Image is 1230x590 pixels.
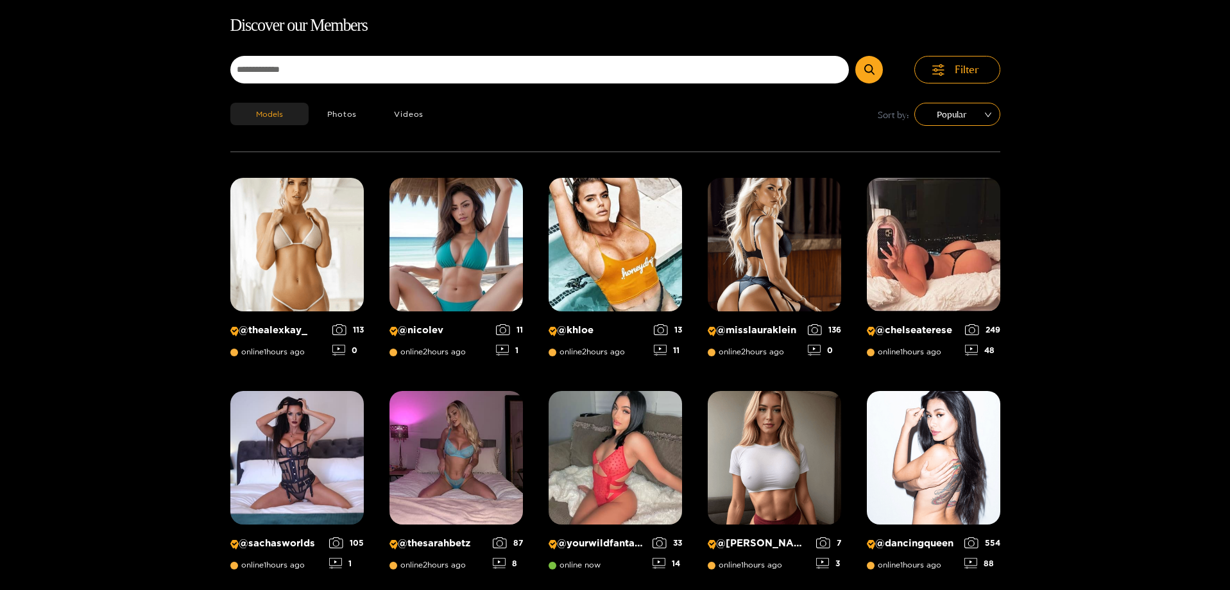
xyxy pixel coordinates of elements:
[708,178,841,365] a: Creator Profile Image: misslauraklein@misslaurakleinonline2hours ago1360
[549,537,646,550] p: @ yourwildfantasyy69
[653,537,682,548] div: 33
[708,347,784,356] span: online 2 hours ago
[230,347,305,356] span: online 1 hours ago
[332,324,364,335] div: 113
[653,558,682,569] div: 14
[549,391,682,525] img: Creator Profile Image: yourwildfantasyy69
[964,558,1000,569] div: 88
[230,178,364,365] a: Creator Profile Image: thealexkay_@thealexkay_online1hours ago1130
[808,345,841,356] div: 0
[309,103,376,125] button: Photos
[867,537,958,550] p: @ dancingqueen
[964,537,1000,548] div: 554
[389,560,466,569] span: online 2 hours ago
[867,391,1000,578] a: Creator Profile Image: dancingqueen@dancingqueenonline1hours ago55488
[332,345,364,356] div: 0
[867,178,1000,365] a: Creator Profile Image: chelseaterese@chelseatereseonline1hours ago24948
[867,324,959,336] p: @ chelseaterese
[389,178,523,365] a: Creator Profile Image: nicolev@nicolevonline2hours ago111
[708,560,782,569] span: online 1 hours ago
[230,178,364,311] img: Creator Profile Image: thealexkay_
[389,347,466,356] span: online 2 hours ago
[708,391,841,578] a: Creator Profile Image: michelle@[PERSON_NAME]online1hours ago73
[389,178,523,311] img: Creator Profile Image: nicolev
[549,560,601,569] span: online now
[549,178,682,365] a: Creator Profile Image: khloe@khloeonline2hours ago1311
[549,347,625,356] span: online 2 hours ago
[965,324,1000,335] div: 249
[230,391,364,578] a: Creator Profile Image: sachasworlds@sachasworldsonline1hours ago1051
[914,103,1000,126] div: sort
[654,324,682,335] div: 13
[389,391,523,525] img: Creator Profile Image: thesarahbetz
[493,537,523,548] div: 87
[230,391,364,525] img: Creator Profile Image: sachasworlds
[867,178,1000,311] img: Creator Profile Image: chelseaterese
[493,558,523,569] div: 8
[955,62,979,77] span: Filter
[965,345,1000,356] div: 48
[389,537,486,550] p: @ thesarahbetz
[496,345,523,356] div: 1
[549,178,682,311] img: Creator Profile Image: khloe
[329,537,364,548] div: 105
[708,178,841,311] img: Creator Profile Image: misslauraklein
[230,12,1000,39] h1: Discover our Members
[389,324,490,336] p: @ nicolev
[914,56,1000,83] button: Filter
[867,347,941,356] span: online 1 hours ago
[878,107,909,122] span: Sort by:
[230,324,326,336] p: @ thealexkay_
[549,324,647,336] p: @ khloe
[867,560,941,569] span: online 1 hours ago
[808,324,841,335] div: 136
[230,537,323,550] p: @ sachasworlds
[654,345,682,356] div: 11
[816,537,841,548] div: 7
[708,391,841,525] img: Creator Profile Image: michelle
[708,537,810,550] p: @ [PERSON_NAME]
[816,558,841,569] div: 3
[924,105,991,124] span: Popular
[230,560,305,569] span: online 1 hours ago
[375,103,442,125] button: Videos
[389,391,523,578] a: Creator Profile Image: thesarahbetz@thesarahbetzonline2hours ago878
[708,324,801,336] p: @ misslauraklein
[549,391,682,578] a: Creator Profile Image: yourwildfantasyy69@yourwildfantasyy69online now3314
[855,56,883,83] button: Submit Search
[867,391,1000,525] img: Creator Profile Image: dancingqueen
[496,324,523,335] div: 11
[230,103,309,125] button: Models
[329,558,364,569] div: 1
